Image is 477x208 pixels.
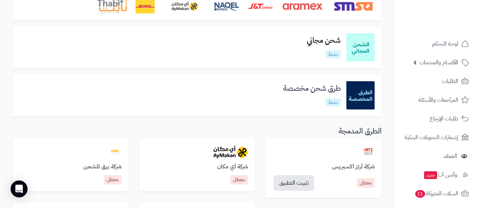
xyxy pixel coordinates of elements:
span: السلات المتروكة [415,189,458,198]
a: شحن مجانينشط [301,36,346,58]
a: artzexpress [273,145,375,158]
span: لوحة التحكم [432,39,458,49]
a: المراجعات والأسئلة [399,91,473,108]
a: السلات المتروكة11 [399,185,473,202]
p: نشط [326,99,341,106]
span: إشعارات التحويلات البنكية [405,132,458,142]
a: معطل [357,178,375,188]
span: الأقسام والمنتجات [419,58,458,67]
span: جديد [424,171,437,179]
p: نشط [326,50,341,58]
a: شركة أرتز اكسبريس [273,164,375,170]
span: الطلبات [442,76,458,86]
img: barq [109,145,121,158]
p: معطل [104,175,121,184]
h3: طرق شحن مخصصة [278,84,346,93]
h3: شركة برق للشحن [19,164,121,170]
span: طلبات الإرجاع [430,114,458,124]
a: barqشركة برق للشحنمعطل [12,138,129,192]
span: وآتس آب [423,170,457,180]
img: aymakan [213,145,248,158]
a: aymakanشركة أي مكانمعطل [139,138,255,192]
img: logo-2.png [429,5,470,20]
h3: الطرق المدمجة [12,127,382,135]
img: artzexpress [362,145,375,158]
a: طرق شحن مخصصةنشط [278,84,346,106]
span: المراجعات والأسئلة [418,95,458,105]
a: تثبيت التطبيق [274,175,314,191]
a: طلبات الإرجاع [399,110,473,127]
a: لوحة التحكم [399,35,473,52]
h3: شحن مجاني [301,36,346,44]
a: وآتس آبجديد [399,166,473,183]
h3: شركة أي مكان [146,164,248,170]
span: 11 [415,190,426,198]
p: معطل [230,175,248,184]
a: إشعارات التحويلات البنكية [399,129,473,146]
span: العملاء [443,151,457,161]
div: Open Intercom Messenger [11,180,28,197]
a: الطلبات [399,73,473,90]
a: العملاء [399,148,473,165]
